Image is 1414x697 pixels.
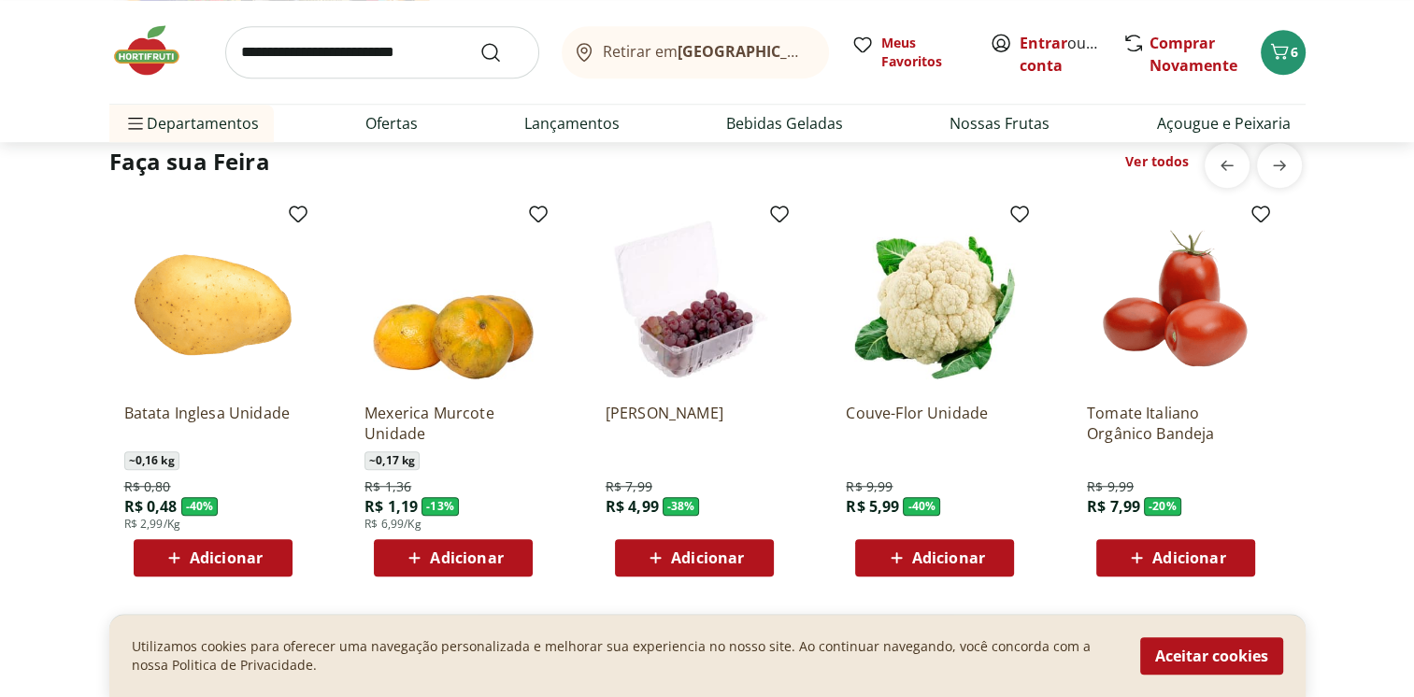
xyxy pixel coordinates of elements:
[1087,496,1140,517] span: R$ 7,99
[124,210,302,388] img: Batata Inglesa Unidade
[524,112,620,135] a: Lançamentos
[1020,33,1067,53] a: Entrar
[846,403,1023,444] a: Couve-Flor Unidade
[132,637,1118,675] p: Utilizamos cookies para oferecer uma navegação personalizada e melhorar sua experiencia no nosso ...
[364,403,542,444] a: Mexerica Murcote Unidade
[1257,143,1302,188] button: next
[1152,550,1225,565] span: Adicionar
[181,497,219,516] span: - 40 %
[109,22,203,78] img: Hortifruti
[124,403,302,444] a: Batata Inglesa Unidade
[364,496,418,517] span: R$ 1,19
[726,112,843,135] a: Bebidas Geladas
[1087,403,1264,444] a: Tomate Italiano Orgânico Bandeja
[124,477,171,496] span: R$ 0,80
[912,550,985,565] span: Adicionar
[881,34,967,71] span: Meus Favoritos
[1020,32,1103,77] span: ou
[364,517,421,532] span: R$ 6,99/Kg
[364,477,411,496] span: R$ 1,36
[562,26,829,78] button: Retirar em[GEOGRAPHIC_DATA]/[GEOGRAPHIC_DATA]
[603,43,809,60] span: Retirar em
[124,101,147,146] button: Menu
[225,26,539,78] input: search
[1291,43,1298,61] span: 6
[846,477,893,496] span: R$ 9,99
[421,497,459,516] span: - 13 %
[430,550,503,565] span: Adicionar
[124,517,181,532] span: R$ 2,99/Kg
[1020,33,1122,76] a: Criar conta
[606,403,783,444] a: [PERSON_NAME]
[606,496,659,517] span: R$ 4,99
[606,210,783,388] img: Uva Rosada Embalada
[846,210,1023,388] img: Couve-Flor Unidade
[124,451,179,470] span: ~ 0,16 kg
[1125,152,1189,171] a: Ver todos
[678,41,993,62] b: [GEOGRAPHIC_DATA]/[GEOGRAPHIC_DATA]
[903,497,940,516] span: - 40 %
[1205,143,1250,188] button: previous
[1140,637,1283,675] button: Aceitar cookies
[374,539,533,576] button: Adicionar
[1144,497,1181,516] span: - 20 %
[1150,33,1237,76] a: Comprar Novamente
[846,496,899,517] span: R$ 5,99
[134,539,293,576] button: Adicionar
[190,550,263,565] span: Adicionar
[606,477,652,496] span: R$ 7,99
[124,101,259,146] span: Departamentos
[855,539,1014,576] button: Adicionar
[851,34,967,71] a: Meus Favoritos
[1087,210,1264,388] img: Tomate Italiano Orgânico Bandeja
[365,112,418,135] a: Ofertas
[364,210,542,388] img: Mexerica Murcote Unidade
[479,41,524,64] button: Submit Search
[109,147,270,177] h2: Faça sua Feira
[1087,477,1134,496] span: R$ 9,99
[663,497,700,516] span: - 38 %
[671,550,744,565] span: Adicionar
[950,112,1050,135] a: Nossas Frutas
[1096,539,1255,576] button: Adicionar
[364,451,420,470] span: ~ 0,17 kg
[124,496,178,517] span: R$ 0,48
[1156,112,1290,135] a: Açougue e Peixaria
[615,539,774,576] button: Adicionar
[1261,30,1306,75] button: Carrinho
